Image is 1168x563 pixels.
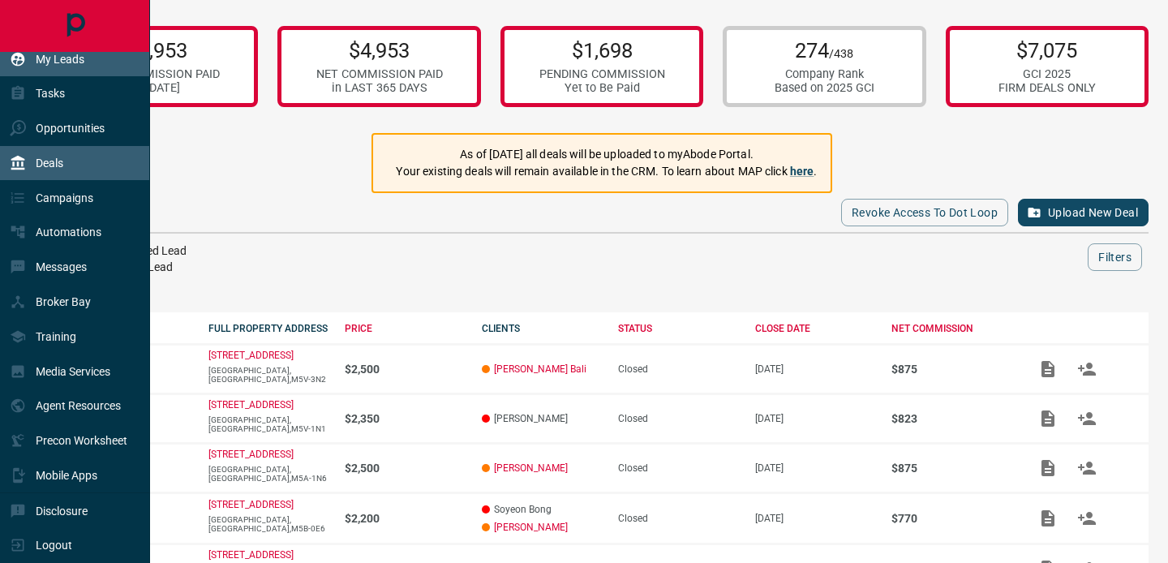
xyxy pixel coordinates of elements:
[208,449,294,460] a: [STREET_ADDRESS]
[208,415,329,433] p: [GEOGRAPHIC_DATA],[GEOGRAPHIC_DATA],M5V-1N1
[891,512,1012,525] p: $770
[345,512,466,525] p: $2,200
[1088,243,1142,271] button: Filters
[790,165,814,178] a: here
[539,81,665,95] div: Yet to Be Paid
[396,146,817,163] p: As of [DATE] all deals will be uploaded to myAbode Portal.
[1067,512,1106,523] span: Match Clients
[891,462,1012,475] p: $875
[93,38,220,62] p: $4,953
[618,513,739,524] div: Closed
[1028,412,1067,423] span: Add / View Documents
[208,465,329,483] p: [GEOGRAPHIC_DATA],[GEOGRAPHIC_DATA],M5A-1N6
[1067,412,1106,423] span: Match Clients
[208,549,294,561] a: [STREET_ADDRESS]
[755,462,876,474] p: [DATE]
[998,81,1096,95] div: FIRM DEALS ONLY
[316,67,443,81] div: NET COMMISSION PAID
[482,323,603,334] div: CLIENTS
[841,199,1008,226] button: Revoke Access to Dot Loop
[618,413,739,424] div: Closed
[755,513,876,524] p: [DATE]
[775,38,874,62] p: 274
[494,462,568,474] a: [PERSON_NAME]
[208,499,294,510] a: [STREET_ADDRESS]
[345,462,466,475] p: $2,500
[1028,512,1067,523] span: Add / View Documents
[618,363,739,375] div: Closed
[775,81,874,95] div: Based on 2025 GCI
[396,163,817,180] p: Your existing deals will remain available in the CRM. To learn about MAP click .
[93,67,220,81] div: NET COMMISSION PAID
[482,413,603,424] p: [PERSON_NAME]
[208,323,329,334] div: FULL PROPERTY ADDRESS
[891,363,1012,376] p: $875
[208,350,294,361] a: [STREET_ADDRESS]
[316,38,443,62] p: $4,953
[1067,363,1106,374] span: Match Clients
[208,399,294,410] a: [STREET_ADDRESS]
[345,412,466,425] p: $2,350
[1067,462,1106,473] span: Match Clients
[1018,199,1149,226] button: Upload New Deal
[998,67,1096,81] div: GCI 2025
[618,462,739,474] div: Closed
[755,323,876,334] div: CLOSE DATE
[93,81,220,95] div: in [DATE]
[775,67,874,81] div: Company Rank
[539,38,665,62] p: $1,698
[998,38,1096,62] p: $7,075
[755,363,876,375] p: [DATE]
[345,323,466,334] div: PRICE
[618,323,739,334] div: STATUS
[316,81,443,95] div: in LAST 365 DAYS
[208,366,329,384] p: [GEOGRAPHIC_DATA],[GEOGRAPHIC_DATA],M5V-3N2
[208,515,329,533] p: [GEOGRAPHIC_DATA],[GEOGRAPHIC_DATA],M5B-0E6
[891,323,1012,334] div: NET COMMISSION
[539,67,665,81] div: PENDING COMMISSION
[1028,462,1067,473] span: Add / View Documents
[891,412,1012,425] p: $823
[755,413,876,424] p: [DATE]
[1028,363,1067,374] span: Add / View Documents
[482,504,603,515] p: Soyeon Bong
[494,363,586,375] a: [PERSON_NAME] Bali
[829,47,853,61] span: /438
[494,522,568,533] a: [PERSON_NAME]
[345,363,466,376] p: $2,500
